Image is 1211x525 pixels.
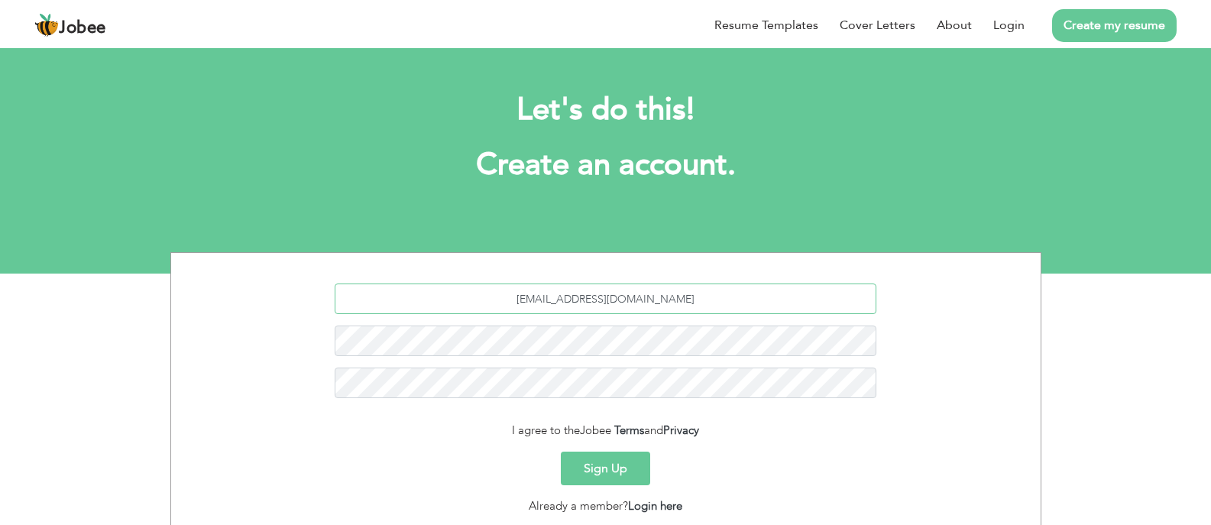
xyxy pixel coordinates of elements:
a: Terms [614,423,644,438]
span: Jobee [59,20,106,37]
h1: Create an account. [193,145,1018,185]
a: Login here [628,498,682,514]
img: jobee.io [34,13,59,37]
a: Jobee [34,13,106,37]
input: Email [335,284,876,314]
button: Sign Up [561,452,650,485]
a: About [937,16,972,34]
a: Cover Letters [840,16,915,34]
h2: Let's do this! [193,90,1018,130]
a: Login [993,16,1025,34]
a: Resume Templates [714,16,818,34]
a: Privacy [663,423,699,438]
div: Already a member? [183,497,1029,515]
div: I agree to the and [183,422,1029,439]
a: Create my resume [1052,9,1177,42]
span: Jobee [580,423,611,438]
